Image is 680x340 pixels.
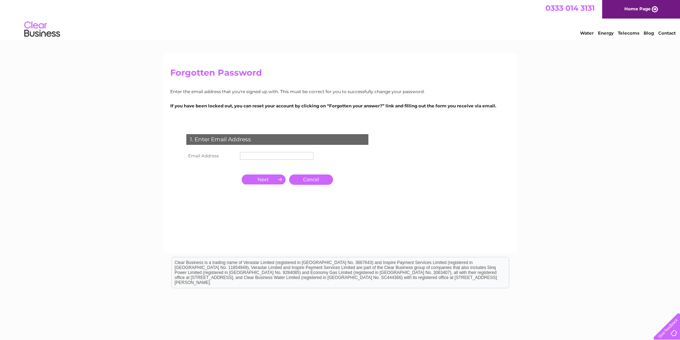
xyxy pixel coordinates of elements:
h2: Forgotten Password [170,68,510,81]
a: Energy [598,30,614,36]
th: Email Address [185,150,238,162]
img: logo.png [24,19,60,40]
a: Water [580,30,594,36]
a: Contact [658,30,676,36]
a: 0333 014 3131 [545,4,595,12]
div: 1. Enter Email Address [186,134,368,145]
a: Cancel [289,174,333,185]
a: Blog [644,30,654,36]
a: Telecoms [618,30,639,36]
p: Enter the email address that you're signed up with. This must be correct for you to successfully ... [170,88,510,95]
div: Clear Business is a trading name of Verastar Limited (registered in [GEOGRAPHIC_DATA] No. 3667643... [172,4,509,35]
p: If you have been locked out, you can reset your account by clicking on “Forgotten your answer?” l... [170,102,510,109]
